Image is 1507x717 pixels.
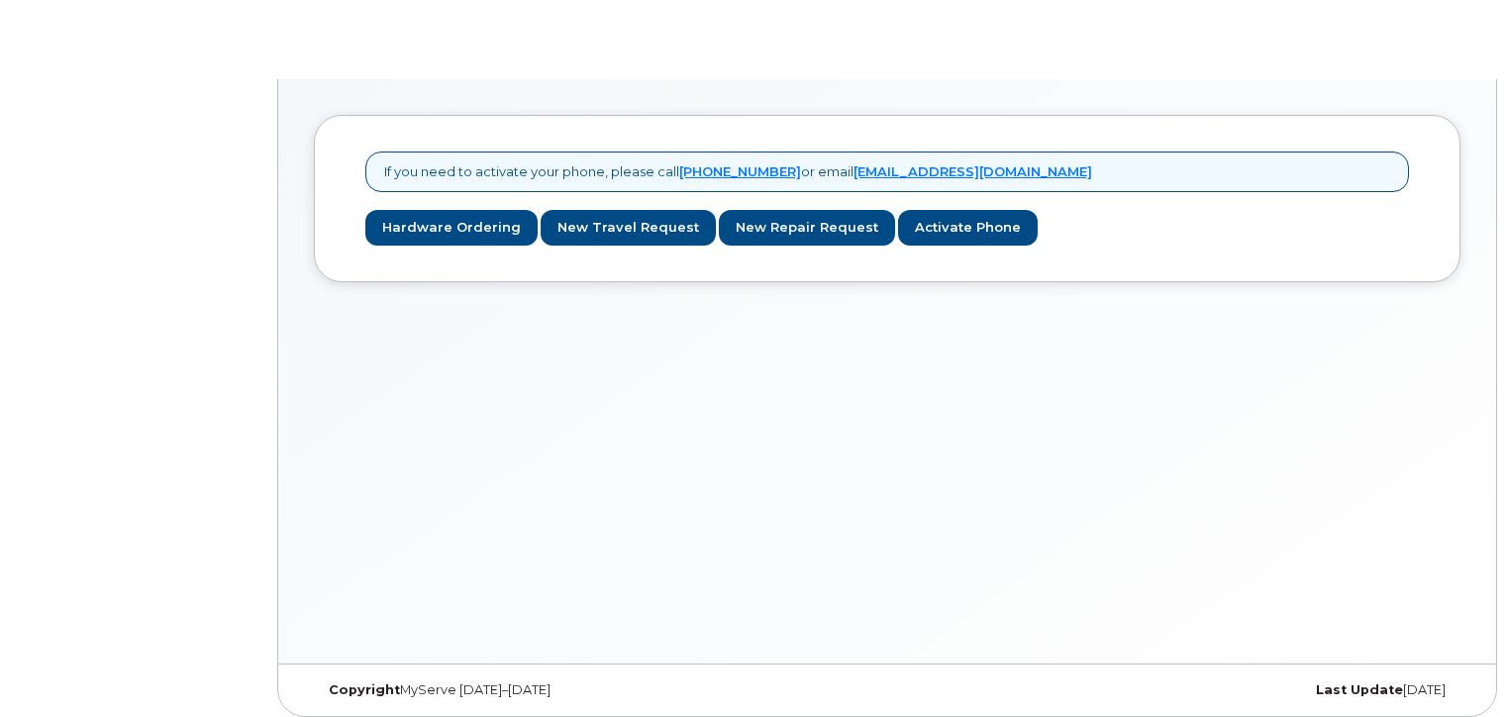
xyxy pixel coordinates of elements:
[314,682,696,698] div: MyServe [DATE]–[DATE]
[679,163,801,179] a: [PHONE_NUMBER]
[854,163,1092,179] a: [EMAIL_ADDRESS][DOMAIN_NAME]
[329,682,400,697] strong: Copyright
[719,210,895,247] a: New Repair Request
[898,210,1038,247] a: Activate Phone
[541,210,716,247] a: New Travel Request
[1316,682,1403,697] strong: Last Update
[365,210,538,247] a: Hardware Ordering
[1078,682,1460,698] div: [DATE]
[384,162,1092,181] p: If you need to activate your phone, please call or email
